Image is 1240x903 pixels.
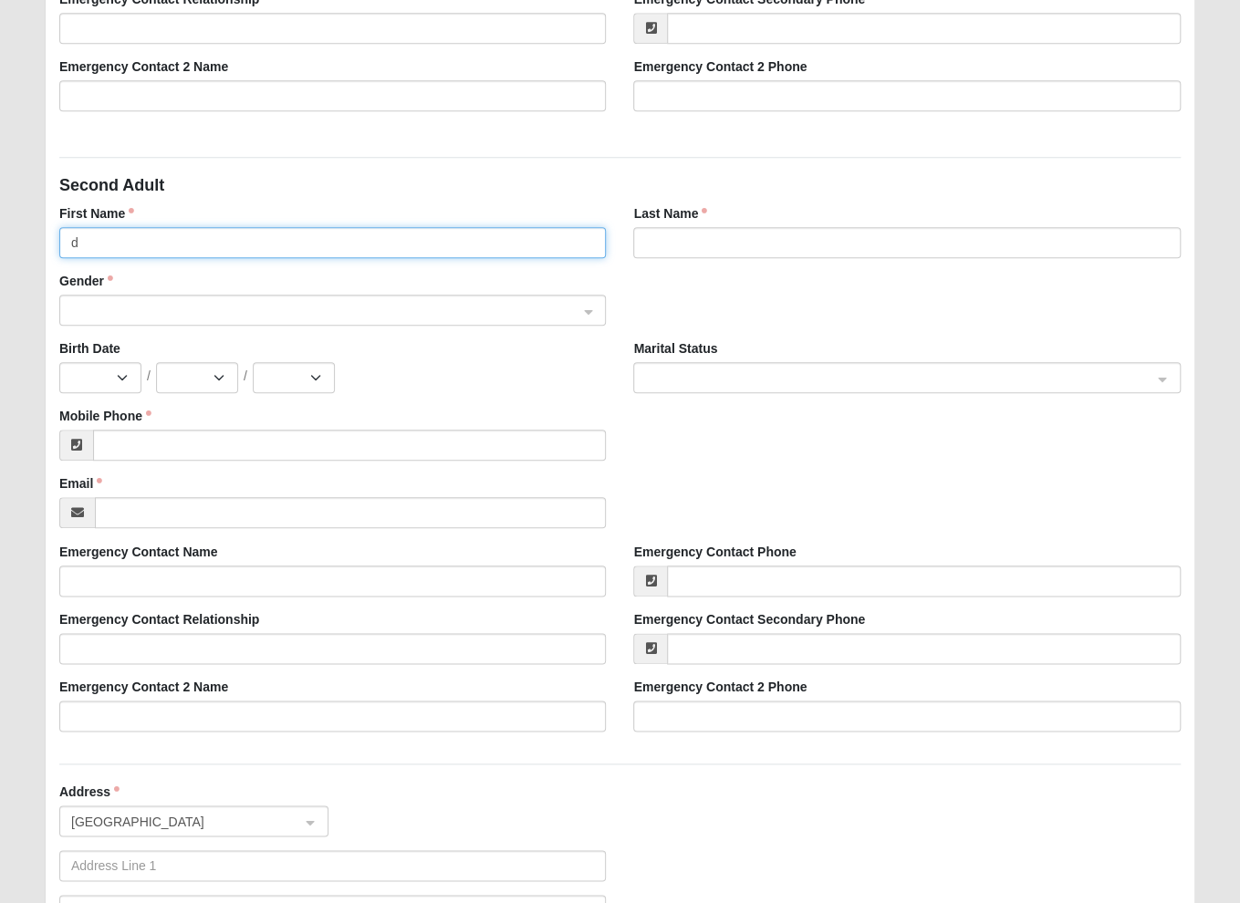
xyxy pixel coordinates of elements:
span: United States [71,812,284,832]
span: / [147,367,151,385]
label: Address [59,783,120,801]
label: Emergency Contact 2 Name [59,57,228,76]
label: Marital Status [633,339,717,358]
label: Email [59,474,102,493]
label: Birth Date [59,339,120,358]
label: Emergency Contact Relationship [59,610,259,628]
label: Emergency Contact Name [59,543,218,561]
label: Gender [59,272,113,290]
label: Emergency Contact Secondary Phone [633,610,865,628]
label: First Name [59,204,134,223]
label: Last Name [633,204,707,223]
input: Address Line 1 [59,850,607,881]
span: / [244,367,247,385]
h4: Second Adult [59,176,1181,196]
label: Emergency Contact 2 Phone [633,678,807,696]
label: Emergency Contact Phone [633,543,796,561]
label: Mobile Phone [59,407,151,425]
label: Emergency Contact 2 Phone [633,57,807,76]
label: Emergency Contact 2 Name [59,678,228,696]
